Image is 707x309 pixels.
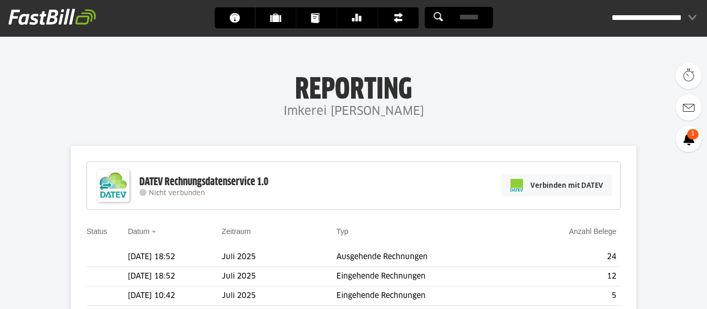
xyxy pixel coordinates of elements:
[518,267,621,286] td: 12
[336,227,349,236] a: Typ
[128,267,222,286] td: [DATE] 18:52
[222,227,251,236] a: Zeitraum
[222,286,336,306] td: Juli 2025
[128,286,222,306] td: [DATE] 10:42
[352,7,369,28] span: Banking
[626,278,697,304] iframe: Öffnet ein Widget, in dem Sie weitere Informationen finden
[336,248,518,267] td: Ausgehende Rechnungen
[128,227,149,236] a: Datum
[296,7,336,28] a: Dokumente
[151,231,158,233] img: sort_desc.gif
[255,7,296,28] a: Kunden
[311,7,328,28] span: Dokumente
[92,165,134,207] img: DATEV-Datenservice Logo
[569,227,616,236] a: Anzahl Belege
[222,248,336,267] td: Juli 2025
[687,129,699,140] span: 1
[229,7,246,28] span: Dashboard
[86,227,107,236] a: Status
[105,74,602,101] h1: Reporting
[378,7,418,28] a: Finanzen
[128,248,222,267] td: [DATE] 18:52
[530,180,603,190] span: Verbinden mit DATEV
[676,126,702,152] a: 1
[149,190,205,197] span: Nicht verbunden
[214,7,255,28] a: Dashboard
[270,7,287,28] span: Kunden
[518,286,621,306] td: 5
[518,248,621,267] td: 24
[337,7,377,28] a: Banking
[336,286,518,306] td: Eingehende Rechnungen
[222,267,336,286] td: Juli 2025
[510,179,523,191] img: pi-datev-logo-farbig-24.svg
[502,174,612,196] a: Verbinden mit DATEV
[336,267,518,286] td: Eingehende Rechnungen
[139,175,268,189] div: DATEV Rechnungsdatenservice 1.0
[393,7,410,28] span: Finanzen
[8,8,96,25] img: fastbill_logo_white.png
